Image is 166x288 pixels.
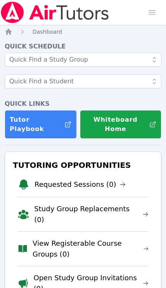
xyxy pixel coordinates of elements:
span: Dashboard [33,29,62,35]
input: Quick Find a Study Group [5,53,161,67]
h4: Quick Schedule [5,42,161,51]
a: Requested Sessions (0) [35,179,126,190]
h3: Tutoring Opportunities [11,158,155,172]
input: Quick Find a Student [5,74,161,88]
a: Tutor Playbook [5,110,77,139]
a: View Registerable Course Groups (0) [33,238,149,260]
a: Study Group Replacements (0) [34,203,149,225]
button: Whiteboard Home [80,110,161,139]
nav: Breadcrumb [5,28,161,36]
h4: Quick Links [5,99,161,109]
a: Dashboard [33,28,62,36]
